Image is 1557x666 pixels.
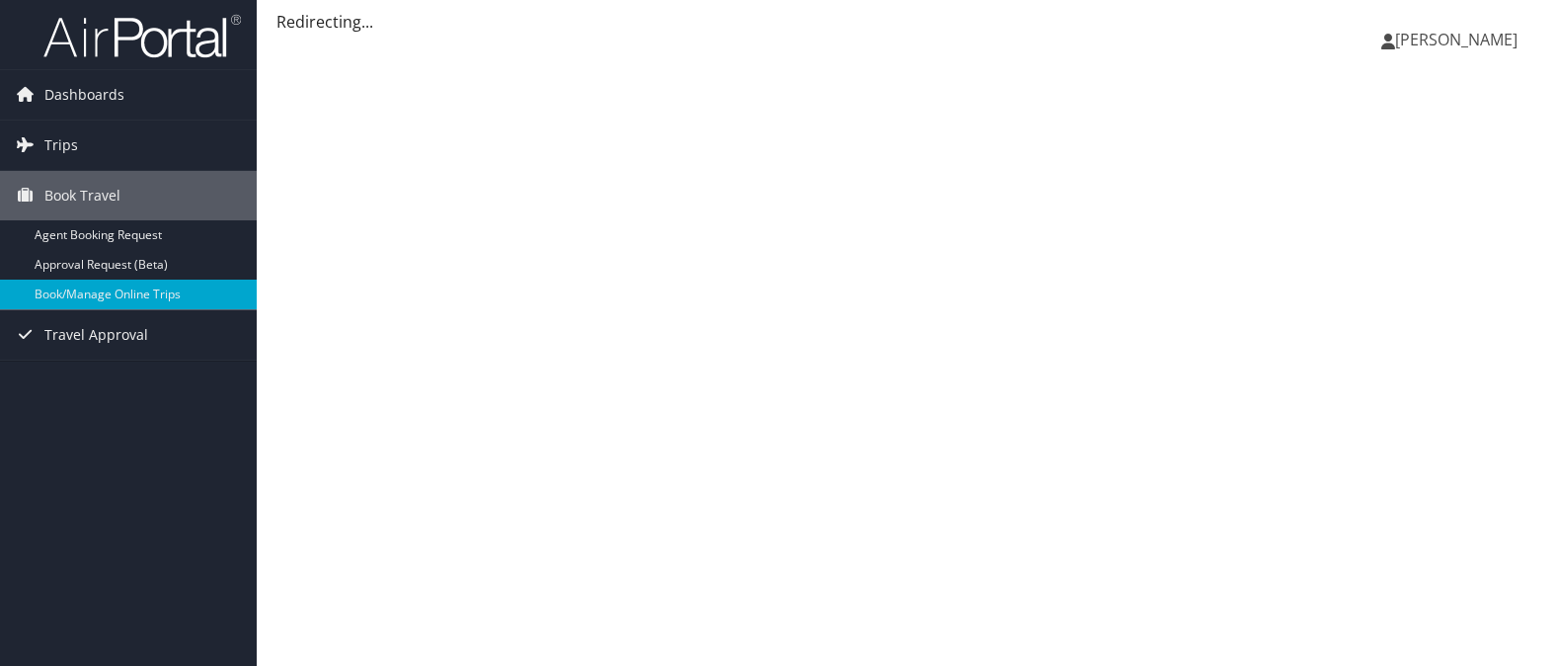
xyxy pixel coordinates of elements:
[43,13,241,59] img: airportal-logo.png
[1381,10,1537,69] a: [PERSON_NAME]
[276,10,1537,34] div: Redirecting...
[44,171,120,220] span: Book Travel
[1395,29,1518,50] span: [PERSON_NAME]
[44,70,124,120] span: Dashboards
[44,310,148,360] span: Travel Approval
[44,121,78,170] span: Trips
